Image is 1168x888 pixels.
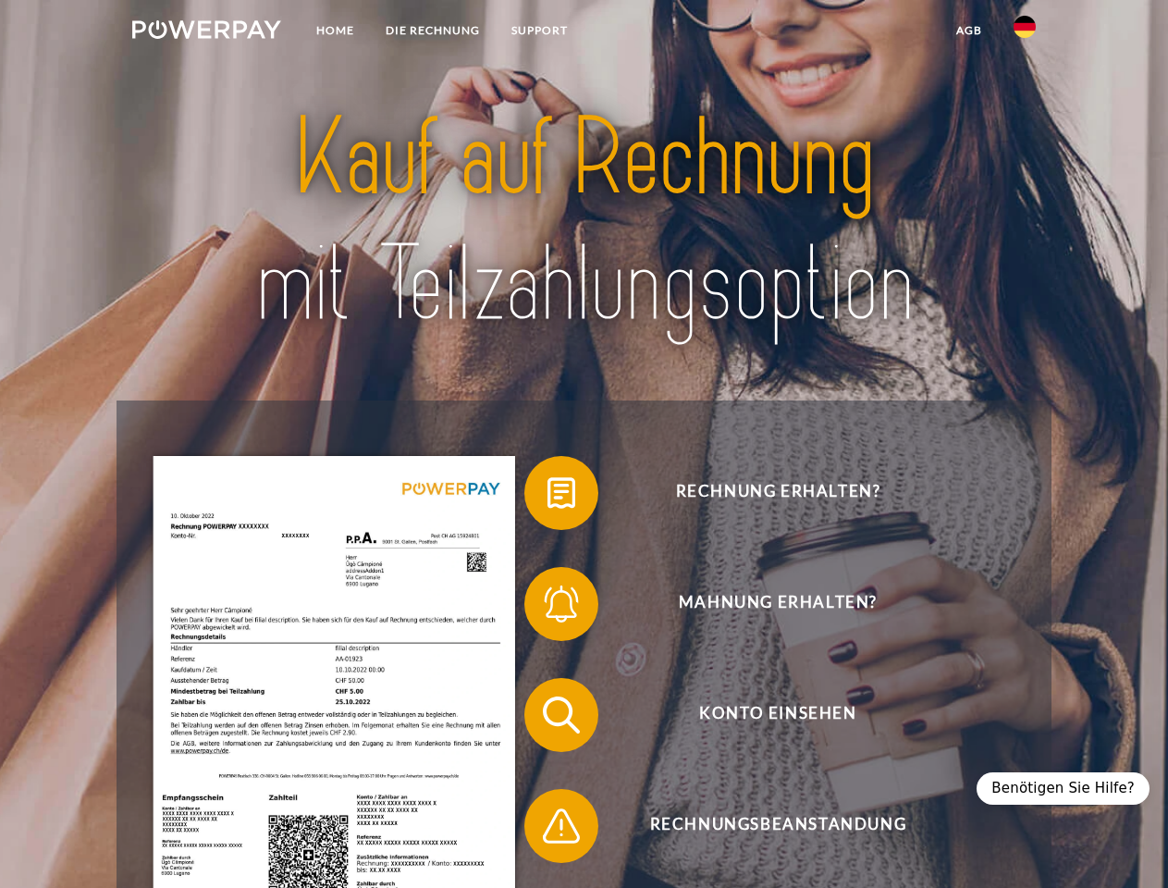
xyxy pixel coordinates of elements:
a: Home [301,14,370,47]
a: DIE RECHNUNG [370,14,496,47]
button: Konto einsehen [524,678,1005,752]
img: qb_bell.svg [538,581,584,627]
img: logo-powerpay-white.svg [132,20,281,39]
div: Benötigen Sie Hilfe? [977,772,1150,805]
button: Rechnung erhalten? [524,456,1005,530]
a: SUPPORT [496,14,584,47]
img: qb_search.svg [538,692,584,738]
img: de [1014,16,1036,38]
span: Mahnung erhalten? [551,567,1004,641]
span: Konto einsehen [551,678,1004,752]
button: Mahnung erhalten? [524,567,1005,641]
span: Rechnung erhalten? [551,456,1004,530]
img: title-powerpay_de.svg [177,89,991,354]
a: agb [941,14,998,47]
img: qb_warning.svg [538,803,584,849]
img: qb_bill.svg [538,470,584,516]
button: Rechnungsbeanstandung [524,789,1005,863]
span: Rechnungsbeanstandung [551,789,1004,863]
